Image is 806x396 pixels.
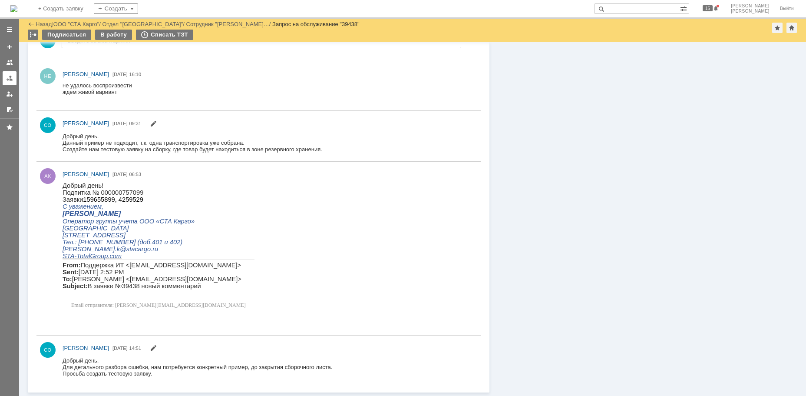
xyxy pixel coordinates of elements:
span: 159284021 [9,125,40,132]
span: 14:51 [129,346,142,351]
span: . [88,63,90,70]
span: . [45,223,47,230]
span: 16:10 [129,72,142,77]
span: Email отправителя: [PERSON_NAME][EMAIL_ADDRESS][DOMAIN_NAME] [9,120,183,126]
span: Расширенный поиск [680,4,689,12]
span: 159655899, [20,14,54,21]
a: [PERSON_NAME] [63,119,109,128]
a: Сотрудник "[PERSON_NAME]… [186,21,269,27]
span: 158926184 [9,80,40,87]
span: 4259529 [56,14,81,21]
span: . [45,70,47,77]
span: [PERSON_NAME] [63,71,109,77]
a: Заявки в моей ответственности [3,71,17,85]
span: [DATE] [112,121,128,126]
span: k [54,216,57,223]
span: 15 [703,5,713,11]
span: [PERSON_NAME] [731,3,770,9]
span: stacargo [64,216,88,223]
span: 158218112 [9,43,40,50]
span: 158929957 [9,98,40,105]
span: . [88,216,90,223]
div: Запрос на обслуживание "39438" [272,21,360,27]
a: Создать заявку [3,40,17,54]
span: 159484971 [9,61,40,68]
span: 159485183 [9,70,40,77]
div: / [186,21,273,27]
span: [PERSON_NAME] [63,171,109,177]
a: [PERSON_NAME] [63,70,109,79]
span: @ [57,63,64,70]
span: [PERSON_NAME] [63,345,109,351]
span: com [47,223,59,230]
span: . [53,216,54,223]
span: ru [90,216,96,223]
span: 158856834 [9,116,40,123]
span: 06:53 [129,172,142,177]
span: [PERSON_NAME] [63,120,109,126]
div: Создать [94,3,138,14]
a: Заявки на командах [3,56,17,70]
a: Отдел "[GEOGRAPHIC_DATA]" [102,21,183,27]
div: Добавить в избранное [772,23,783,33]
span: @ [57,216,64,223]
div: / [102,21,186,27]
a: Мои заявки [3,87,17,101]
span: stacargo [64,63,88,70]
span: k [54,63,57,70]
span: Редактировать [150,346,157,353]
span: ru [90,63,96,70]
span: [DATE] [112,346,128,351]
a: [PERSON_NAME] [63,170,109,179]
a: ООО "СТА Карго" [53,21,99,27]
span: 158923776 [9,134,40,141]
span: - [12,223,14,230]
img: logo [10,5,17,12]
span: [DATE] [112,172,128,177]
span: [PERSON_NAME] [731,9,770,14]
span: 4236974 [13,143,37,150]
div: Сделать домашней страницей [786,23,797,33]
div: | [52,20,53,27]
span: [DATE] [112,72,128,77]
a: Мои согласования [3,103,17,116]
span: 09:31 [129,121,142,126]
span: TotalGroup [14,223,45,230]
span: com [47,70,59,77]
div: / [53,21,102,27]
a: Назад [36,21,52,27]
a: [PERSON_NAME] [63,344,109,353]
div: Работа с массовостью [28,30,38,40]
span: Редактировать [150,122,157,128]
span: 159485294 [9,52,40,59]
span: . [53,63,54,70]
a: Перейти на домашнюю страницу [10,5,17,12]
span: TotalGroup [14,70,45,77]
span: 158923838 [9,89,40,96]
span: - [12,70,14,77]
span: 158925097 [9,107,40,114]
